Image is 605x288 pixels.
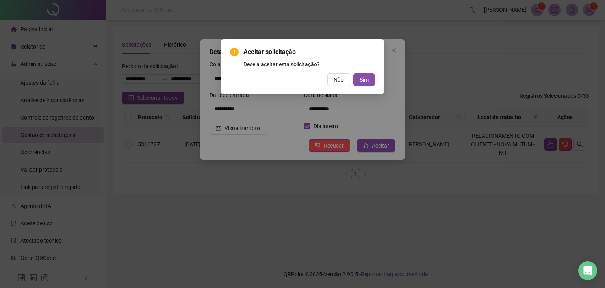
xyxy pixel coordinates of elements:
[243,47,375,57] span: Aceitar solicitação
[360,75,369,84] span: Sim
[230,48,239,56] span: exclamation-circle
[353,73,375,86] button: Sim
[334,75,344,84] span: Não
[578,261,597,280] div: Open Intercom Messenger
[243,60,375,69] div: Deseja aceitar esta solicitação?
[327,73,350,86] button: Não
